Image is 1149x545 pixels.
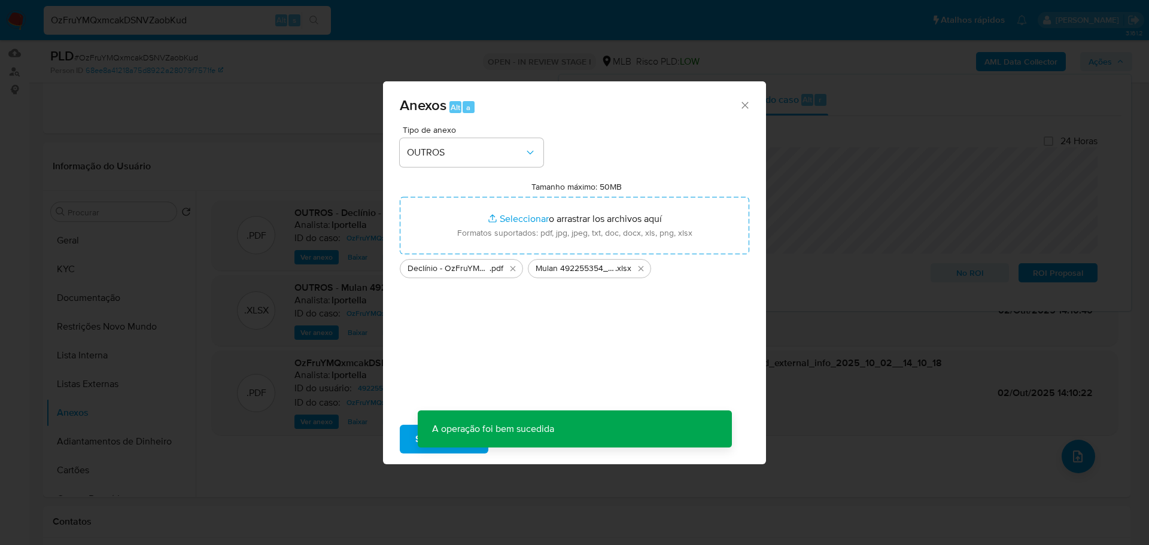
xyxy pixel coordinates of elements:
[400,138,543,167] button: OUTROS
[739,99,750,110] button: Cerrar
[415,426,473,452] span: Subir arquivo
[615,263,631,275] span: .xlsx
[466,102,470,113] span: a
[408,263,490,275] span: Declínio - OzFruYMQxmcakDSNVZaobKud - CPF 59146303634 - [PERSON_NAME] DA [PERSON_NAME]
[490,263,503,275] span: .pdf
[506,261,520,276] button: Eliminar Declínio - OzFruYMQxmcakDSNVZaobKud - CPF 59146303634 - SILVENE PEREIRA DA SILVA FERREIR...
[418,410,569,447] p: A operação foi bem sucedida
[531,181,622,192] label: Tamanho máximo: 50MB
[536,263,615,275] span: Mulan 492255354_2025_10_01_16_22_23
[407,147,524,159] span: OUTROS
[509,426,548,452] span: Cancelar
[400,425,488,453] button: Subir arquivo
[451,102,460,113] span: Alt
[400,254,749,278] ul: Archivos seleccionados
[634,261,648,276] button: Eliminar Mulan 492255354_2025_10_01_16_22_23.xlsx
[403,126,546,134] span: Tipo de anexo
[400,95,446,115] span: Anexos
